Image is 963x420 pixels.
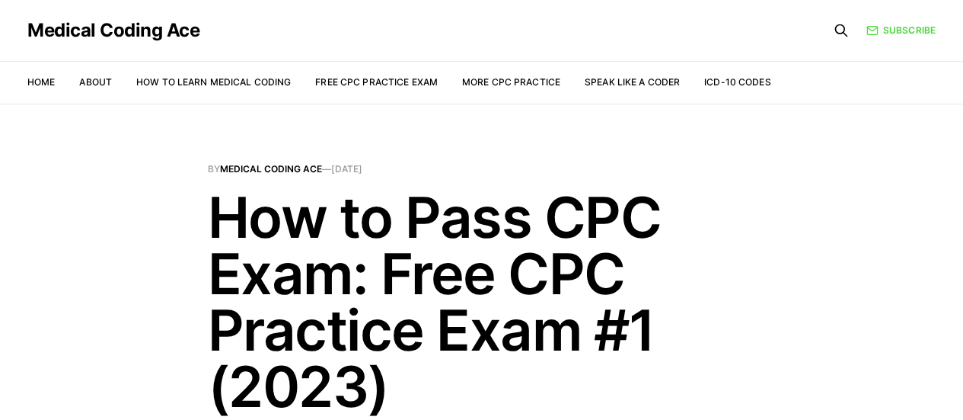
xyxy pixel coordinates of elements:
[704,76,770,88] a: ICD-10 Codes
[315,76,438,88] a: Free CPC Practice Exam
[208,165,756,174] span: By —
[331,163,362,175] time: [DATE]
[27,21,199,40] a: Medical Coding Ace
[208,189,756,415] h1: How to Pass CPC Exam: Free CPC Practice Exam #1 (2023)
[462,76,560,88] a: More CPC Practice
[585,76,680,88] a: Speak Like a Coder
[79,76,112,88] a: About
[866,23,936,37] a: Subscribe
[220,163,322,175] a: Medical Coding Ace
[27,76,55,88] a: Home
[136,76,291,88] a: How to Learn Medical Coding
